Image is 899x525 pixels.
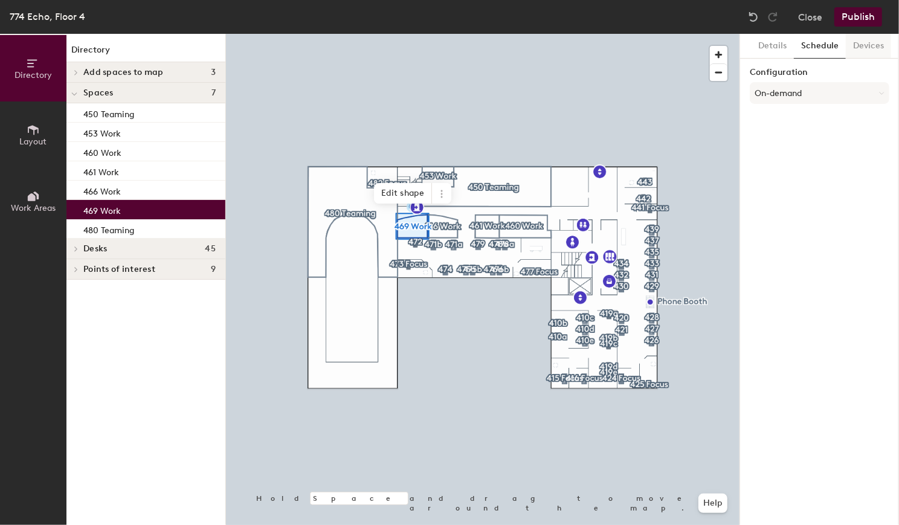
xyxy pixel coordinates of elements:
p: 460 Work [83,144,121,158]
span: Points of interest [83,265,155,274]
button: Details [751,34,794,59]
span: 9 [211,265,216,274]
button: Devices [846,34,891,59]
p: 466 Work [83,183,121,197]
span: Layout [20,137,47,147]
span: Add spaces to map [83,68,164,77]
p: 469 Work [83,202,121,216]
button: On-demand [750,82,889,104]
label: Configuration [750,68,889,77]
p: 480 Teaming [83,222,134,236]
img: Redo [767,11,779,23]
span: Directory [14,70,52,80]
span: Work Areas [11,203,56,213]
img: Undo [747,11,759,23]
button: Close [798,7,822,27]
button: Publish [834,7,882,27]
span: Desks [83,244,107,254]
span: 45 [205,244,216,254]
button: Help [698,494,727,513]
p: 450 Teaming [83,106,134,120]
p: 453 Work [83,125,121,139]
span: Edit shape [374,183,432,204]
p: 461 Work [83,164,119,178]
h1: Directory [66,43,225,62]
span: 7 [211,88,216,98]
button: Schedule [794,34,846,59]
div: 774 Echo, Floor 4 [10,9,85,24]
span: 3 [211,68,216,77]
span: Spaces [83,88,114,98]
